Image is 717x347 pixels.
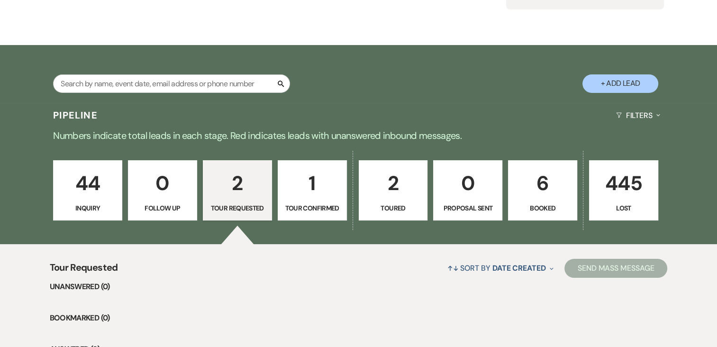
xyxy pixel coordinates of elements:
p: 1 [284,167,341,199]
p: Tour Confirmed [284,203,341,213]
a: 44Inquiry [53,160,122,221]
p: 0 [439,167,496,199]
button: + Add Lead [582,74,658,93]
a: 1Tour Confirmed [278,160,347,221]
p: Follow Up [134,203,191,213]
p: Booked [514,203,571,213]
p: Inquiry [59,203,116,213]
p: Tour Requested [209,203,266,213]
p: 6 [514,167,571,199]
span: Date Created [492,263,546,273]
a: 0Follow Up [128,160,197,221]
button: Filters [612,103,664,128]
a: 2Tour Requested [203,160,272,221]
p: 44 [59,167,116,199]
p: 2 [209,167,266,199]
li: Bookmarked (0) [50,312,668,324]
button: Sort By Date Created [444,256,557,281]
a: 2Toured [359,160,428,221]
p: Lost [595,203,652,213]
a: 6Booked [508,160,577,221]
p: 0 [134,167,191,199]
button: Send Mass Message [564,259,668,278]
p: 2 [365,167,422,199]
input: Search by name, event date, email address or phone number [53,74,290,93]
p: 445 [595,167,652,199]
p: Toured [365,203,422,213]
p: Numbers indicate total leads in each stage. Red indicates leads with unanswered inbound messages. [18,128,700,143]
li: Unanswered (0) [50,281,668,293]
p: Proposal Sent [439,203,496,213]
h3: Pipeline [53,109,98,122]
a: 445Lost [589,160,658,221]
span: ↑↓ [447,263,459,273]
span: Tour Requested [50,260,118,281]
a: 0Proposal Sent [433,160,502,221]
